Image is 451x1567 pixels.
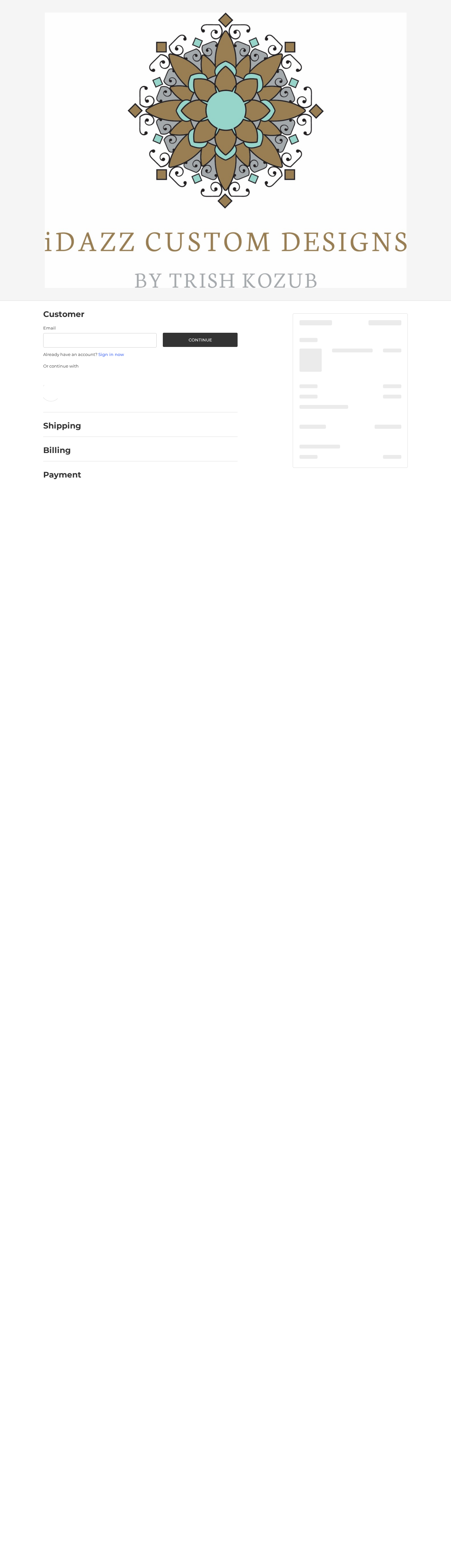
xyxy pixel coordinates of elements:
[43,309,84,319] h2: Customer
[98,352,124,357] a: Sign in now
[43,470,81,480] h2: Payment
[43,325,157,331] label: Email
[43,421,81,431] h2: Shipping
[43,445,81,455] h2: Billing
[43,351,238,358] p: Already have an account?
[43,363,238,370] p: Or continue with
[163,333,238,347] button: Continue
[45,13,407,288] img: iDazz Custom Designs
